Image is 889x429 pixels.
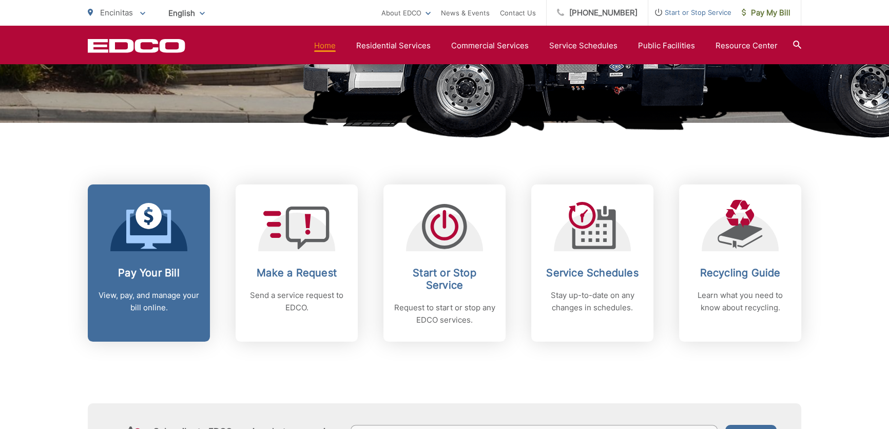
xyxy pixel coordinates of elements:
[500,7,536,19] a: Contact Us
[161,4,212,22] span: English
[88,39,185,53] a: EDCD logo. Return to the homepage.
[689,289,791,314] p: Learn what you need to know about recycling.
[549,40,617,52] a: Service Schedules
[394,267,495,291] h2: Start or Stop Service
[451,40,529,52] a: Commercial Services
[531,184,653,342] a: Service Schedules Stay up-to-date on any changes in schedules.
[542,267,643,279] h2: Service Schedules
[689,267,791,279] h2: Recycling Guide
[394,302,495,326] p: Request to start or stop any EDCO services.
[381,7,431,19] a: About EDCO
[246,267,347,279] h2: Make a Request
[236,184,358,342] a: Make a Request Send a service request to EDCO.
[441,7,490,19] a: News & Events
[314,40,336,52] a: Home
[100,8,133,17] span: Encinitas
[638,40,695,52] a: Public Facilities
[356,40,431,52] a: Residential Services
[679,184,801,342] a: Recycling Guide Learn what you need to know about recycling.
[246,289,347,314] p: Send a service request to EDCO.
[716,40,778,52] a: Resource Center
[98,289,200,314] p: View, pay, and manage your bill online.
[98,267,200,279] h2: Pay Your Bill
[542,289,643,314] p: Stay up-to-date on any changes in schedules.
[88,184,210,342] a: Pay Your Bill View, pay, and manage your bill online.
[742,7,790,19] span: Pay My Bill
